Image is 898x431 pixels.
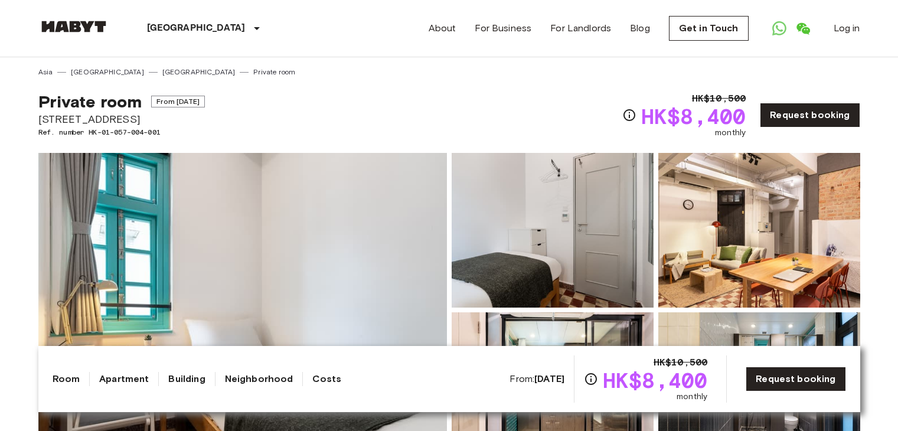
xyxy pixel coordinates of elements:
span: From: [510,373,564,386]
a: Neighborhood [225,372,293,386]
b: [DATE] [534,373,564,384]
a: Building [168,372,205,386]
a: Room [53,372,80,386]
a: For Business [475,21,531,35]
a: Open WhatsApp [768,17,791,40]
a: Blog [630,21,650,35]
a: Open WeChat [791,17,815,40]
img: Picture of unit HK-01-057-004-001 [452,153,654,308]
a: Request booking [746,367,845,391]
span: Private room [38,92,142,112]
a: About [429,21,456,35]
a: For Landlords [550,21,611,35]
span: monthly [677,391,707,403]
a: Request booking [760,103,860,128]
a: Apartment [99,372,149,386]
span: HK$8,400 [641,106,746,127]
span: monthly [715,127,746,139]
svg: Check cost overview for full price breakdown. Please note that discounts apply to new joiners onl... [622,108,636,122]
a: Log in [834,21,860,35]
span: [STREET_ADDRESS] [38,112,205,127]
a: Costs [312,372,341,386]
a: Private room [253,67,295,77]
img: Picture of unit HK-01-057-004-001 [658,153,860,308]
img: Habyt [38,21,109,32]
span: HK$10,500 [692,92,746,106]
span: HK$8,400 [603,370,707,391]
a: Get in Touch [669,16,749,41]
span: From [DATE] [151,96,205,107]
span: Ref. number HK-01-057-004-001 [38,127,205,138]
a: [GEOGRAPHIC_DATA] [71,67,144,77]
span: HK$10,500 [654,355,707,370]
p: [GEOGRAPHIC_DATA] [147,21,246,35]
a: [GEOGRAPHIC_DATA] [162,67,236,77]
a: Asia [38,67,53,77]
svg: Check cost overview for full price breakdown. Please note that discounts apply to new joiners onl... [584,372,598,386]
